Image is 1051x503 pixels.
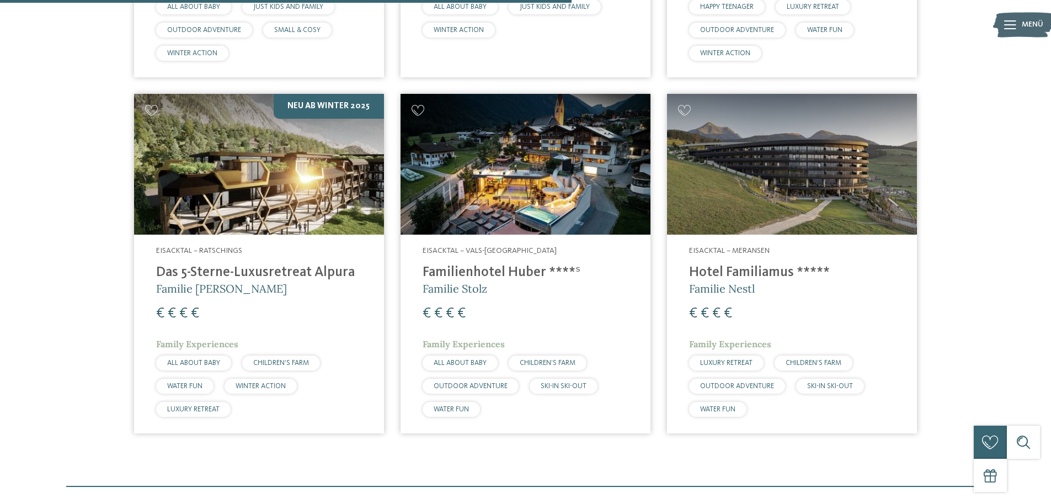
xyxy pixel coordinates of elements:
span: WINTER ACTION [434,27,484,34]
span: SKI-IN SKI-OUT [807,383,853,390]
img: Familienhotels gesucht? Hier findet ihr die besten! [134,94,384,235]
span: LUXURY RETREAT [787,3,839,10]
span: Family Experiences [689,338,771,350]
span: WATER FUN [167,383,202,390]
span: CHILDREN’S FARM [786,359,841,367]
span: € [457,306,466,321]
span: Family Experiences [423,338,505,350]
span: JUST KIDS AND FAMILY [520,3,590,10]
span: OUTDOOR ADVENTURE [167,27,241,34]
span: CHILDREN’S FARM [253,359,309,367]
a: Familienhotels gesucht? Hier findet ihr die besten! Neu ab Winter 2025 Eisacktal – Ratschings Das... [134,94,384,433]
span: WINTER ACTION [236,383,286,390]
span: SKI-IN SKI-OUT [541,383,586,390]
span: WATER FUN [807,27,842,34]
span: € [724,306,732,321]
span: WATER FUN [700,406,735,413]
span: WINTER ACTION [167,50,217,57]
span: € [712,306,721,321]
span: Eisacktal – Ratschings [156,247,242,255]
span: ALL ABOUT BABY [167,359,220,367]
span: € [191,306,199,321]
span: OUTDOOR ADVENTURE [700,383,774,390]
span: OUTDOOR ADVENTURE [700,27,774,34]
h4: Das 5-Sterne-Luxusretreat Alpura [156,264,362,281]
span: WATER FUN [434,406,469,413]
span: € [434,306,442,321]
span: € [156,306,164,321]
span: WINTER ACTION [700,50,750,57]
span: € [701,306,709,321]
span: € [423,306,431,321]
span: LUXURY RETREAT [700,359,753,367]
img: Familienhotels gesucht? Hier findet ihr die besten! [401,94,650,235]
span: Eisacktal – Meransen [689,247,770,255]
a: Familienhotels gesucht? Hier findet ihr die besten! Eisacktal – Vals-[GEOGRAPHIC_DATA] Familienho... [401,94,650,433]
span: HAPPY TEENAGER [700,3,754,10]
a: Familienhotels gesucht? Hier findet ihr die besten! Eisacktal – Meransen Hotel Familiamus ***** F... [667,94,917,433]
span: € [179,306,188,321]
img: Familienhotels gesucht? Hier findet ihr die besten! [667,94,917,235]
span: Familie Stolz [423,282,487,295]
span: Family Experiences [156,338,238,350]
span: € [689,306,697,321]
span: ALL ABOUT BABY [167,3,220,10]
span: SMALL & COSY [274,27,321,34]
span: Familie Nestl [689,282,755,295]
h4: Familienhotel Huber ****ˢ [423,264,628,281]
span: Familie [PERSON_NAME] [156,282,287,295]
span: € [168,306,176,321]
span: CHILDREN’S FARM [520,359,575,367]
span: ALL ABOUT BABY [434,359,487,367]
span: Eisacktal – Vals-[GEOGRAPHIC_DATA] [423,247,557,255]
span: ALL ABOUT BABY [434,3,487,10]
span: JUST KIDS AND FAMILY [253,3,323,10]
span: € [446,306,454,321]
span: LUXURY RETREAT [167,406,220,413]
span: OUTDOOR ADVENTURE [434,383,508,390]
